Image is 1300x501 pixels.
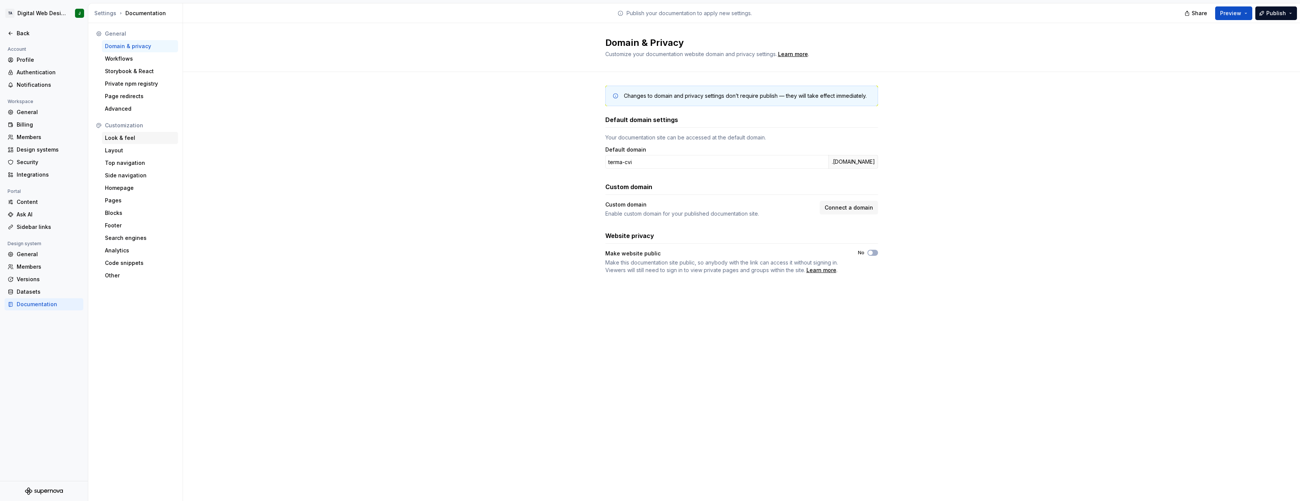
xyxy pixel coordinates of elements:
button: Settings [94,9,116,17]
div: Layout [105,147,175,154]
div: Integrations [17,171,80,178]
a: Look & feel [102,132,178,144]
span: . [777,52,809,57]
button: TADigital Web DesignJ [2,5,86,22]
p: Publish your documentation to apply new settings. [627,9,752,17]
div: Content [17,198,80,206]
a: Back [5,27,83,39]
div: Documentation [94,9,180,17]
a: Security [5,156,83,168]
div: Documentation [17,301,80,308]
a: Datasets [5,286,83,298]
div: Authentication [17,69,80,76]
div: Design systems [17,146,80,153]
h3: Custom domain [605,182,652,191]
div: Code snippets [105,259,175,267]
a: Search engines [102,232,178,244]
div: Enable custom domain for your published documentation site. [605,210,815,218]
a: Authentication [5,66,83,78]
a: Profile [5,54,83,66]
div: Design system [5,239,44,248]
a: Private npm registry [102,78,178,90]
a: Integrations [5,169,83,181]
span: Publish [1266,9,1286,17]
div: Customization [105,122,175,129]
a: Analytics [102,244,178,257]
a: Advanced [102,103,178,115]
div: Digital Web Design [17,9,66,17]
a: Page redirects [102,90,178,102]
div: Workspace [5,97,36,106]
a: Other [102,269,178,282]
a: Sidebar links [5,221,83,233]
label: No [858,250,864,256]
div: Storybook & React [105,67,175,75]
div: General [17,250,80,258]
div: Side navigation [105,172,175,179]
div: General [17,108,80,116]
span: Connect a domain [825,204,873,211]
button: Connect a domain [820,201,878,214]
a: Documentation [5,298,83,310]
h3: Default domain settings [605,115,678,124]
div: Page redirects [105,92,175,100]
a: Versions [5,273,83,285]
div: Other [105,272,175,279]
div: J [78,10,81,16]
a: Footer [102,219,178,232]
div: Analytics [105,247,175,254]
div: Changes to domain and privacy settings don’t require publish — they will take effect immediately. [624,92,867,100]
a: Ask AI [5,208,83,221]
div: Account [5,45,29,54]
div: Homepage [105,184,175,192]
div: Search engines [105,234,175,242]
span: Make this documentation site public, so anybody with the link can access it without signing in. V... [605,259,838,273]
a: Pages [102,194,178,207]
a: Side navigation [102,169,178,182]
span: . [605,259,844,274]
div: Your documentation site can be accessed at the default domain. [605,134,878,141]
div: Back [17,30,80,37]
div: Look & feel [105,134,175,142]
div: TA [5,9,14,18]
div: Workflows [105,55,175,63]
div: Footer [105,222,175,229]
div: Ask AI [17,211,80,218]
a: Top navigation [102,157,178,169]
a: Members [5,261,83,273]
a: Design systems [5,144,83,156]
a: General [5,106,83,118]
span: Share [1192,9,1207,17]
div: Security [17,158,80,166]
div: Private npm registry [105,80,175,88]
a: Learn more [806,266,836,274]
a: Billing [5,119,83,131]
div: Versions [17,276,80,283]
h3: Website privacy [605,231,654,240]
div: Profile [17,56,80,64]
div: Make website public [605,250,661,257]
a: Code snippets [102,257,178,269]
div: Datasets [17,288,80,296]
a: Workflows [102,53,178,65]
a: Content [5,196,83,208]
div: .[DOMAIN_NAME] [828,155,878,169]
a: Supernova Logo [25,487,63,495]
div: Members [17,263,80,271]
div: Members [17,133,80,141]
button: Share [1181,6,1212,20]
div: Sidebar links [17,223,80,231]
a: Learn more [778,50,808,58]
div: Top navigation [105,159,175,167]
a: Layout [102,144,178,157]
div: General [105,30,175,38]
span: Customize your documentation website domain and privacy settings. [605,51,777,57]
button: Preview [1215,6,1252,20]
span: Preview [1220,9,1241,17]
a: Members [5,131,83,143]
div: Advanced [105,105,175,113]
div: Portal [5,187,24,196]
